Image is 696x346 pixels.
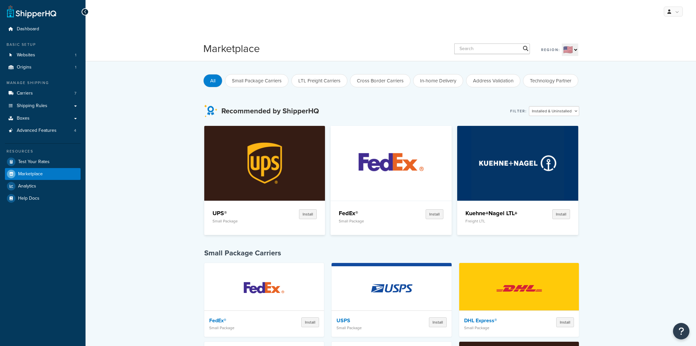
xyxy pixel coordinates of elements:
[209,317,277,324] h4: FedEx®
[465,219,528,223] p: Freight LTL
[212,219,275,223] p: Small Package
[203,41,260,56] h1: Marketplace
[332,263,452,337] a: USPSUSPSSmall PackageInstall
[74,91,76,96] span: 7
[350,74,410,87] button: Cross Border Carriers
[673,323,689,339] button: Open Resource Center
[510,106,527,116] label: Filter:
[336,326,405,330] p: Small Package
[465,209,528,217] h4: Kuehne+Nagel LTL+
[221,107,319,115] h3: Recommended by ShipperHQ
[5,80,81,86] div: Manage Shipping
[541,45,560,54] label: Region:
[331,126,452,235] a: FedEx®FedEx®Small PackageInstall
[212,209,275,217] h4: UPS®
[18,171,43,177] span: Marketplace
[429,317,447,327] button: Install
[17,52,35,58] span: Websites
[5,112,81,125] a: Boxes
[5,192,81,204] a: Help Docs
[454,43,530,54] input: Search
[5,42,81,47] div: Basic Setup
[471,126,564,200] img: Kuehne+Nagel LTL+
[345,126,438,200] img: FedEx®
[301,317,319,327] button: Install
[523,74,578,87] button: Technology Partner
[5,168,81,180] a: Marketplace
[204,248,579,258] h4: Small Package Carriers
[17,103,47,109] span: Shipping Rules
[204,126,325,235] a: UPS®UPS®Small PackageInstall
[552,209,570,219] button: Install
[464,317,532,324] h4: DHL Express®
[5,87,81,100] li: Carriers
[339,219,401,223] p: Small Package
[466,74,520,87] button: Address Validation
[5,180,81,192] a: Analytics
[75,65,76,70] span: 1
[5,61,81,73] li: Origins
[17,65,32,70] span: Origins
[218,126,311,200] img: UPS®
[339,209,401,217] h4: FedEx®
[291,74,347,87] button: LTL Freight Carriers
[225,74,288,87] button: Small Package Carriers
[556,317,574,327] button: Install
[5,149,81,154] div: Resources
[5,61,81,73] a: Origins1
[5,156,81,168] a: Test Your Rates
[363,265,420,311] img: USPS
[203,74,222,87] button: All
[426,209,443,219] button: Install
[5,100,81,112] a: Shipping Rules
[336,317,405,324] h4: USPS
[75,52,76,58] span: 1
[17,128,57,133] span: Advanced Features
[17,26,39,32] span: Dashboard
[235,265,293,311] img: FedEx®
[5,125,81,137] li: Advanced Features
[204,263,324,337] a: FedEx®FedEx®Small PackageInstall
[18,159,50,165] span: Test Your Rates
[17,116,30,121] span: Boxes
[299,209,317,219] button: Install
[18,196,39,201] span: Help Docs
[5,87,81,100] a: Carriers7
[413,74,463,87] button: In-home Delivery
[18,184,36,189] span: Analytics
[490,265,548,311] img: DHL Express®
[5,23,81,35] a: Dashboard
[5,49,81,61] a: Websites1
[457,126,578,235] a: Kuehne+Nagel LTL+Kuehne+Nagel LTL+Freight LTLInstall
[209,326,277,330] p: Small Package
[5,125,81,137] a: Advanced Features4
[5,49,81,61] li: Websites
[74,128,76,133] span: 4
[464,326,532,330] p: Small Package
[17,91,33,96] span: Carriers
[459,263,579,337] a: DHL Express®DHL Express®Small PackageInstall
